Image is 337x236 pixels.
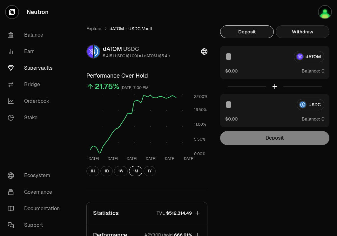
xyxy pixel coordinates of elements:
button: Deposit [220,25,274,38]
div: 5.4151 USDC ($1.00) = 1 dATOM ($5.41) [103,53,170,59]
tspan: [DATE] [106,156,118,161]
div: 21.75% [95,81,119,92]
a: Orderbook [3,93,69,109]
button: 1D [100,166,113,176]
tspan: [DATE] [125,156,137,161]
p: Statistics [93,209,119,218]
a: Stake [3,109,69,126]
h3: Performance Over Hold [86,71,207,80]
button: StatisticsTVL$512,314.49 [87,202,207,224]
tspan: 0.00% [194,151,206,156]
span: dATOM - USDC Vault [110,25,152,32]
button: 1W [114,166,128,176]
a: Supervaults [3,60,69,76]
tspan: 22.00% [194,94,207,99]
span: Balance: [302,68,320,74]
tspan: 16.50% [194,107,207,112]
button: Withdraw [276,25,329,38]
a: Documentation [3,200,69,217]
img: Luna Staking [319,6,331,18]
a: Support [3,217,69,233]
div: [DATE] 7:00 PM [121,84,149,92]
img: USDC Logo [94,45,100,58]
a: Ecosystem [3,167,69,184]
p: TVL [157,210,165,216]
span: Balance: [302,116,320,122]
tspan: 5.50% [194,137,206,142]
img: dATOM Logo [87,45,93,58]
span: $512,314.49 [166,210,192,216]
tspan: [DATE] [145,156,156,161]
button: 1M [129,166,142,176]
tspan: [DATE] [164,156,175,161]
a: Earn [3,43,69,60]
a: Governance [3,184,69,200]
button: $0.00 [225,67,238,74]
a: Explore [86,25,101,32]
button: 1Y [144,166,156,176]
a: Bridge [3,76,69,93]
button: 1H [86,166,99,176]
div: dATOM [103,45,170,53]
a: Balance [3,27,69,43]
button: $0.00 [225,115,238,122]
tspan: 11.00% [194,122,206,127]
tspan: [DATE] [87,156,99,161]
nav: breadcrumb [86,25,207,32]
tspan: [DATE] [183,156,194,161]
span: USDC [123,45,139,52]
